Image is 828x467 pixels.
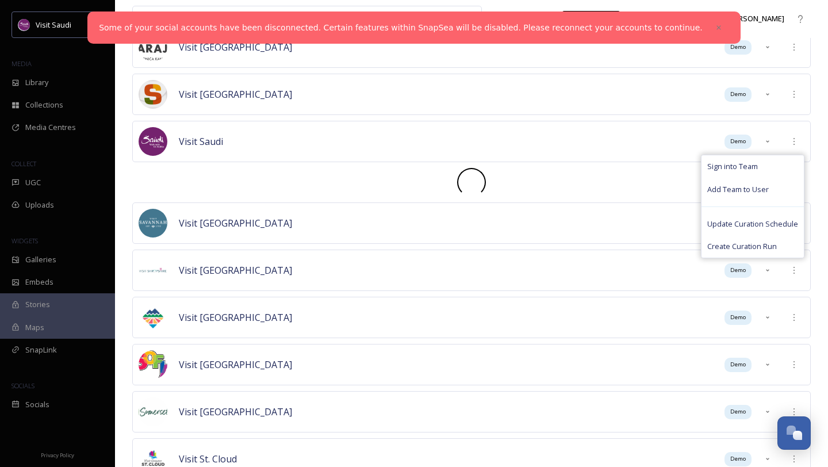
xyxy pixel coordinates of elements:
span: Visit [GEOGRAPHIC_DATA] [179,217,292,229]
span: Visit [GEOGRAPHIC_DATA] [179,264,292,277]
span: Visit St. Cloud [179,453,237,465]
span: Create Curation Run [707,241,777,252]
span: Embeds [25,277,53,288]
img: sardegnaturismoapp.png [139,80,167,109]
img: images.png [139,209,167,238]
a: View all files [408,7,476,30]
span: Add Team to User [707,184,769,195]
span: Galleries [25,254,56,265]
span: UGC [25,177,41,188]
span: Demo [730,408,746,416]
span: Demo [730,90,746,98]
span: SOCIALS [11,381,34,390]
span: Library [25,77,48,88]
span: Visit Saudi [36,20,71,30]
span: Demo [730,313,746,321]
a: Privacy Policy [41,447,74,461]
img: visit-somerset-logo-2.jpg [139,397,167,426]
span: [PERSON_NAME] [727,13,784,24]
span: Demo [730,137,746,146]
span: Visit [GEOGRAPHIC_DATA] [179,311,292,324]
img: VI-SARAJEVO-logo-2.png [139,33,167,62]
span: Visit [GEOGRAPHIC_DATA] [179,41,292,53]
a: [PERSON_NAME] [708,7,790,30]
span: Media Centres [25,122,76,133]
span: Demo [730,361,746,369]
span: Visit Saudi [179,135,223,148]
input: Search your library [159,6,367,32]
a: What's New [562,11,620,27]
img: mHsoTwvB_400x400.jpg [18,19,30,30]
span: Collections [25,99,63,110]
span: Demo [730,266,746,274]
span: Uploads [25,200,54,210]
img: Visit-Shropshire-Logo.jpg [139,256,167,285]
span: WIDGETS [11,236,38,245]
span: Demo [730,43,746,51]
span: SnapLink [25,344,57,355]
span: Sign into Team [707,161,758,172]
span: Stories [25,299,50,310]
span: Visit [GEOGRAPHIC_DATA] [179,358,292,371]
span: Maps [25,322,44,333]
span: Privacy Policy [41,451,74,459]
span: Visit [GEOGRAPHIC_DATA] [179,405,292,418]
button: Open Chat [777,416,811,450]
img: mHsoTwvB_400x400.jpg [139,127,167,156]
span: Visit [GEOGRAPHIC_DATA] [179,88,292,101]
span: Update Curation Schedule [707,219,798,229]
span: Demo [730,455,746,463]
span: Socials [25,399,49,410]
span: COLLECT [11,159,36,168]
a: Some of your social accounts have been disconnected. Certain features within SnapSea will be disa... [99,22,703,34]
img: images%20%281%29.png [139,303,167,332]
img: logo-visitsofia.png [139,350,167,379]
span: MEDIA [11,59,32,68]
